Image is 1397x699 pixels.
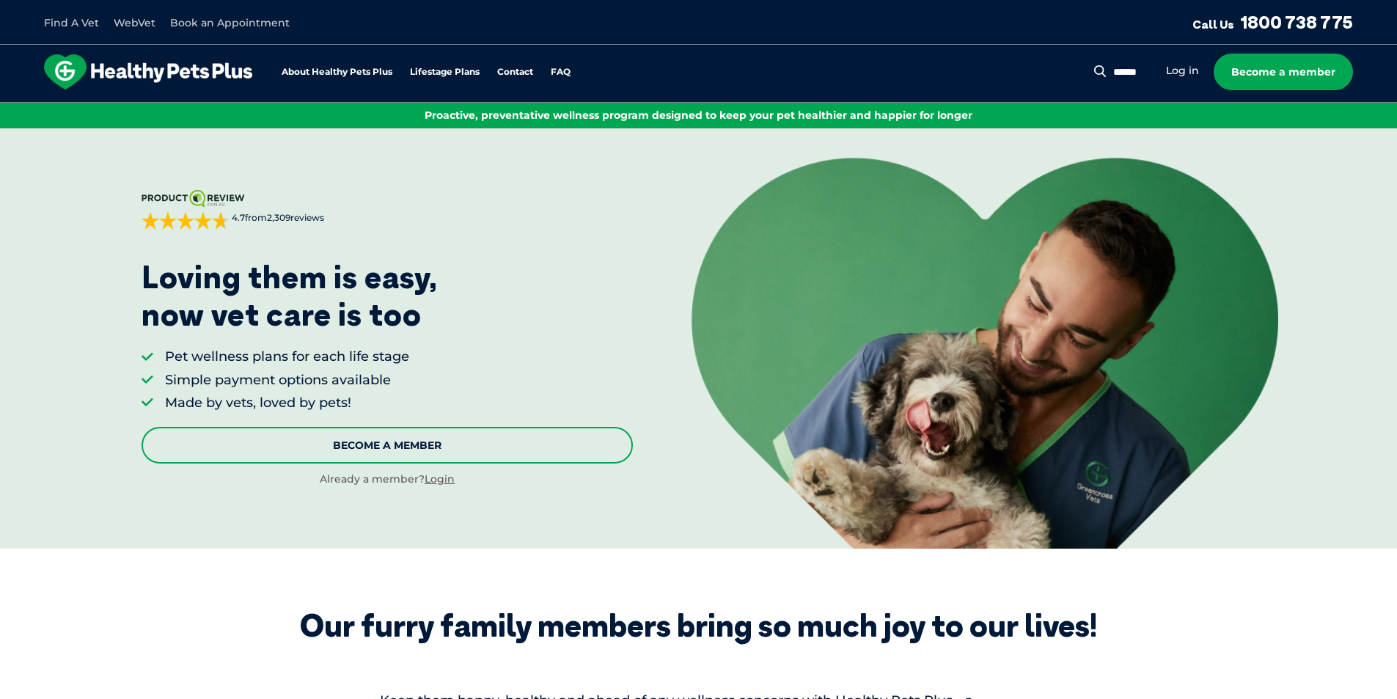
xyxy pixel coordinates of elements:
[300,607,1097,644] div: Our furry family members bring so much joy to our lives!
[142,472,633,487] div: Already a member?
[44,16,99,29] a: Find A Vet
[692,158,1278,548] img: <p>Loving them is easy, <br /> now vet care is too</p>
[230,212,324,224] span: from
[1192,11,1353,33] a: Call Us1800 738 775
[114,16,155,29] a: WebVet
[267,212,324,223] span: 2,309 reviews
[497,67,533,77] a: Contact
[142,427,633,464] a: Become A Member
[165,394,409,412] li: Made by vets, loved by pets!
[44,54,252,89] img: hpp-logo
[170,16,290,29] a: Book an Appointment
[165,348,409,366] li: Pet wellness plans for each life stage
[142,212,230,230] div: 4.7 out of 5 stars
[551,67,571,77] a: FAQ
[1166,64,1199,78] a: Log in
[425,472,455,486] a: Login
[232,212,245,223] strong: 4.7
[425,109,972,122] span: Proactive, preventative wellness program designed to keep your pet healthier and happier for longer
[165,371,409,389] li: Simple payment options available
[1192,17,1234,32] span: Call Us
[142,190,633,230] a: 4.7from2,309reviews
[1214,54,1353,90] a: Become a member
[1091,64,1110,78] button: Search
[282,67,392,77] a: About Healthy Pets Plus
[410,67,480,77] a: Lifestage Plans
[142,259,438,333] p: Loving them is easy, now vet care is too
